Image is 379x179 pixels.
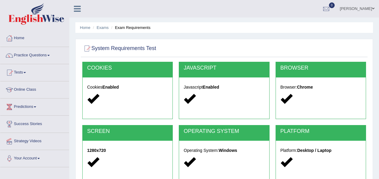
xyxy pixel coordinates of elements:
h2: BROWSER [280,65,361,71]
h2: SCREEN [87,128,168,134]
a: Home [0,30,69,45]
h2: PLATFORM [280,128,361,134]
h2: OPERATING SYSTEM [184,128,264,134]
h5: Javascript [184,85,264,89]
strong: Windows [219,148,237,153]
h5: Platform: [280,148,361,153]
strong: Enabled [103,85,119,89]
strong: 1280x720 [87,148,106,153]
h2: System Requirements Test [82,44,156,53]
strong: Enabled [203,85,219,89]
a: Strategy Videos [0,133,69,148]
h5: Browser: [280,85,361,89]
a: Online Class [0,81,69,96]
h5: Cookies [87,85,168,89]
a: Success Stories [0,116,69,131]
strong: Chrome [297,85,313,89]
a: Predictions [0,99,69,114]
h2: JAVASCRIPT [184,65,264,71]
h2: COOKIES [87,65,168,71]
strong: Desktop / Laptop [297,148,332,153]
a: Practice Questions [0,47,69,62]
a: Your Account [0,150,69,165]
span: 0 [329,2,335,8]
h5: Operating System: [184,148,264,153]
a: Exams [97,25,109,30]
a: Tests [0,64,69,79]
a: Home [80,25,90,30]
li: Exam Requirements [110,25,150,30]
